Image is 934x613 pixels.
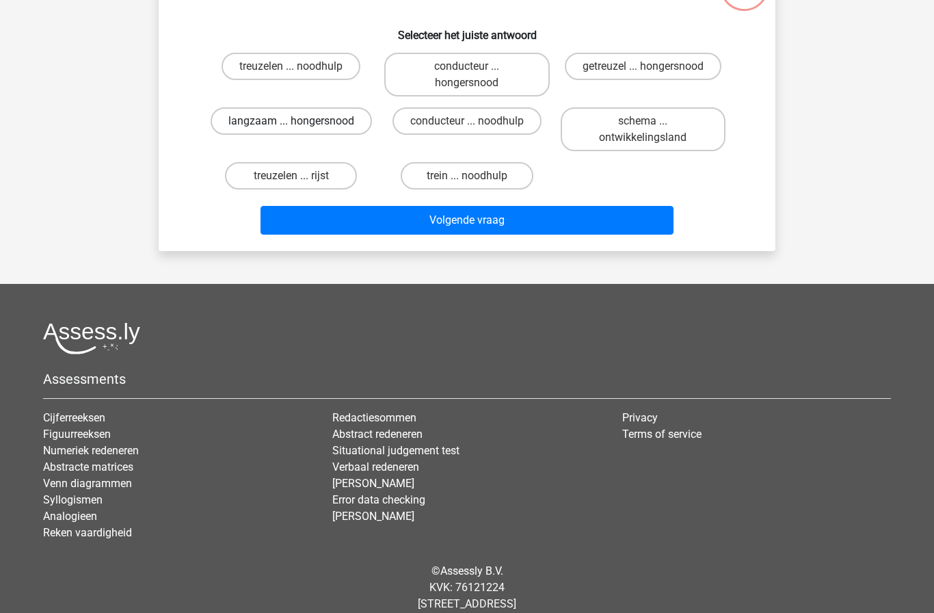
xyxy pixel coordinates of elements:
[332,411,416,424] a: Redactiesommen
[384,53,549,96] label: conducteur ... hongersnood
[332,460,419,473] a: Verbaal redeneren
[43,493,103,506] a: Syllogismen
[401,162,533,190] label: trein ... noodhulp
[43,460,133,473] a: Abstracte matrices
[332,428,423,441] a: Abstract redeneren
[332,493,425,506] a: Error data checking
[561,107,725,151] label: schema ... ontwikkelingsland
[211,107,372,135] label: langzaam ... hongersnood
[43,371,891,387] h5: Assessments
[222,53,360,80] label: treuzelen ... noodhulp
[622,428,702,441] a: Terms of service
[43,322,140,354] img: Assessly logo
[565,53,721,80] label: getreuzel ... hongersnood
[43,477,132,490] a: Venn diagrammen
[440,564,503,577] a: Assessly B.V.
[43,428,111,441] a: Figuurreeksen
[261,206,674,235] button: Volgende vraag
[332,510,414,523] a: [PERSON_NAME]
[181,18,753,42] h6: Selecteer het juiste antwoord
[225,162,357,190] label: treuzelen ... rijst
[43,526,132,539] a: Reken vaardigheid
[622,411,658,424] a: Privacy
[392,107,542,135] label: conducteur ... noodhulp
[43,510,97,523] a: Analogieen
[332,444,459,457] a: Situational judgement test
[43,444,139,457] a: Numeriek redeneren
[332,477,414,490] a: [PERSON_NAME]
[43,411,105,424] a: Cijferreeksen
